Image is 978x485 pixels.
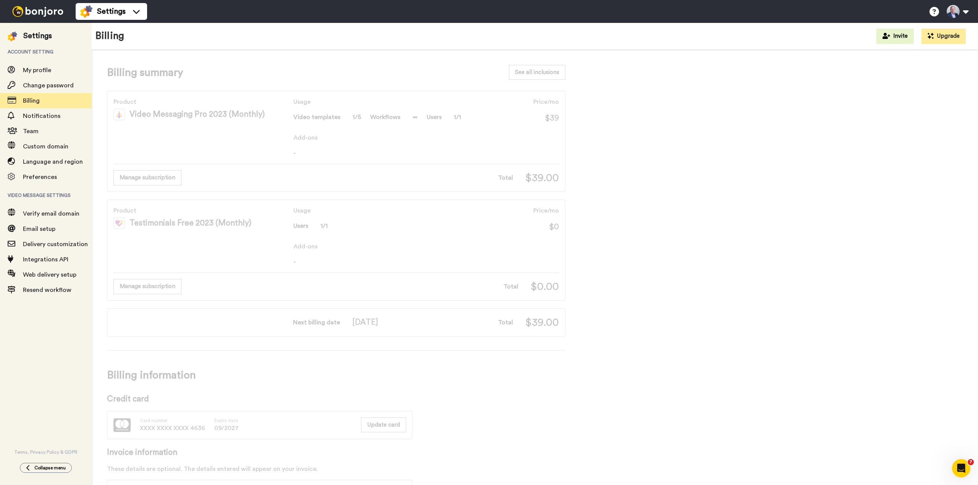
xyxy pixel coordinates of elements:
[509,65,565,80] button: See all inclusions
[113,218,125,229] img: tm-color.svg
[23,241,88,247] span: Delivery customization
[498,173,513,182] span: Total
[370,113,400,122] span: Workflows
[23,211,79,217] span: Verify email domain
[413,113,418,122] span: ∞
[140,417,205,424] span: Card number
[107,364,565,386] span: Billing information
[454,113,461,122] span: 1/1
[533,97,559,106] span: Price/mo
[9,6,66,17] img: bj-logo-header-white.svg
[545,113,559,124] span: $39
[352,317,378,328] span: [DATE]
[107,447,413,458] span: Invoice information
[107,393,413,405] span: Credit card
[23,128,39,134] span: Team
[23,31,52,41] div: Settings
[23,287,71,293] span: Resend workflow
[293,206,328,215] span: Usage
[96,31,124,42] h1: Billing
[293,113,340,122] span: Video templates
[293,242,559,251] span: Add-ons
[113,279,181,294] button: Manage subscription
[8,32,17,41] img: settings-colored.svg
[876,29,914,44] button: Invite
[214,417,239,424] span: Expiry date
[952,459,970,477] iframe: Intercom live chat
[80,5,92,18] img: settings-colored.svg
[23,98,40,104] span: Billing
[23,113,60,119] span: Notifications
[113,170,181,185] button: Manage subscription
[293,97,461,106] span: Usage
[23,256,68,263] span: Integrations API
[353,113,361,122] span: 1/5
[20,463,72,473] button: Collapse menu
[23,67,51,73] span: My profile
[34,465,66,471] span: Collapse menu
[533,206,559,215] span: Price/mo
[23,159,83,165] span: Language and region
[293,318,340,327] span: Next billing date
[498,318,513,327] span: Total
[525,315,559,330] span: $39.00
[140,424,205,433] span: XXXX XXXX XXXX 4636
[968,459,974,465] span: 7
[293,257,559,266] span: -
[113,109,125,120] img: vm-color.svg
[107,65,183,80] span: Billing summary
[293,148,559,158] span: -
[214,424,239,433] span: 09/2027
[113,97,290,106] span: Product
[23,174,57,180] span: Preferences
[23,272,76,278] span: Web delivery setup
[293,221,308,230] span: Users
[23,82,74,89] span: Change password
[113,206,290,215] span: Product
[321,221,328,230] span: 1/1
[427,113,442,122] span: Users
[293,133,559,142] span: Add-ons
[504,282,518,291] span: Total
[23,143,68,150] span: Custom domain
[107,464,413,474] div: These details are optional. The details entered will appear on your invoice.
[525,170,559,185] span: $39.00
[113,109,290,120] div: Video Messaging Pro 2023 (Monthly)
[97,6,126,17] span: Settings
[361,417,406,432] button: Update card
[23,226,55,232] span: Email setup
[531,279,559,294] span: $0.00
[113,218,290,229] div: Testimonials Free 2023 (Monthly)
[921,29,966,44] button: Upgrade
[549,221,559,233] span: $0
